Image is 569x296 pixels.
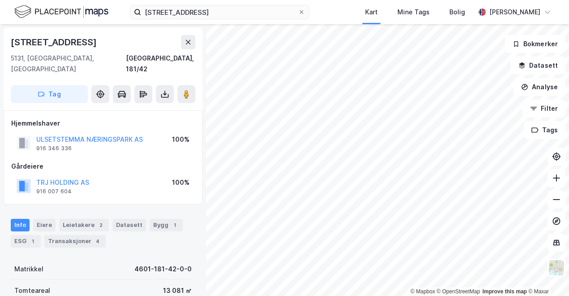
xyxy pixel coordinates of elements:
div: Hjemmelshaver [11,118,195,129]
div: 1 [28,237,37,246]
div: 13 081 ㎡ [163,285,192,296]
div: 4601-181-42-0-0 [134,264,192,274]
div: [PERSON_NAME] [489,7,540,17]
div: Leietakere [59,219,109,231]
div: Transaksjoner [44,235,106,248]
div: 1 [170,221,179,230]
button: Bokmerker [505,35,565,53]
div: Kontrollprogram for chat [524,253,569,296]
iframe: Chat Widget [524,253,569,296]
div: 916 007 604 [36,188,72,195]
div: Mine Tags [397,7,430,17]
div: Bygg [150,219,183,231]
img: logo.f888ab2527a4732fd821a326f86c7f29.svg [14,4,108,20]
div: 2 [96,221,105,230]
input: Søk på adresse, matrikkel, gårdeiere, leietakere eller personer [141,5,298,19]
button: Tag [11,85,88,103]
a: OpenStreetMap [437,288,480,295]
div: Gårdeiere [11,161,195,172]
div: Matrikkel [14,264,43,274]
div: 916 346 336 [36,145,72,152]
a: Mapbox [410,288,435,295]
div: 100% [172,134,190,145]
div: 5131, [GEOGRAPHIC_DATA], [GEOGRAPHIC_DATA] [11,53,126,74]
div: [STREET_ADDRESS] [11,35,99,49]
div: Eiere [33,219,56,231]
div: Datasett [112,219,146,231]
button: Tags [524,121,565,139]
button: Filter [522,100,565,118]
div: Tomteareal [14,285,50,296]
div: 100% [172,177,190,188]
div: Bolig [449,7,465,17]
div: 4 [93,237,102,246]
a: Improve this map [483,288,527,295]
div: Info [11,219,30,231]
button: Analyse [513,78,565,96]
div: [GEOGRAPHIC_DATA], 181/42 [126,53,195,74]
div: ESG [11,235,41,248]
button: Datasett [511,57,565,74]
div: Kart [365,7,378,17]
